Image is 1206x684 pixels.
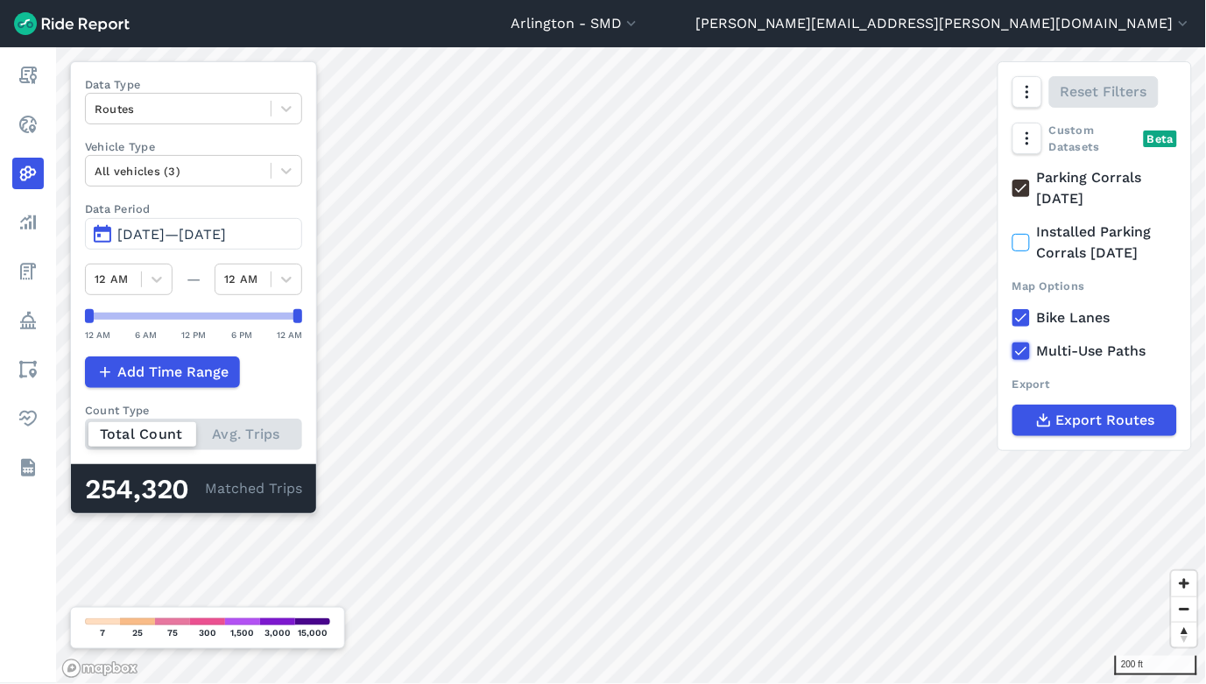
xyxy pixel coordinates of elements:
button: Add Time Range [85,356,240,388]
div: 12 AM [277,327,302,342]
div: 200 ft [1115,656,1197,675]
button: Reset Filters [1049,76,1159,108]
button: Arlington - SMD [511,13,640,34]
div: Beta [1144,130,1177,147]
div: 12 AM [85,327,110,342]
button: Zoom in [1172,571,1197,596]
button: Export Routes [1012,405,1177,436]
a: Fees [12,256,44,287]
label: Parking Corrals [DATE] [1012,167,1177,209]
a: Health [12,403,44,434]
a: Datasets [12,452,44,483]
img: Ride Report [14,12,130,35]
div: Matched Trips [71,464,316,513]
div: 6 AM [135,327,157,342]
label: Multi-Use Paths [1012,341,1177,362]
div: Map Options [1012,278,1177,294]
a: Mapbox logo [61,659,138,679]
div: Export [1012,376,1177,392]
a: Heatmaps [12,158,44,189]
span: Reset Filters [1061,81,1147,102]
div: — [173,269,215,290]
label: Data Type [85,76,302,93]
button: Reset bearing to north [1172,622,1197,647]
label: Bike Lanes [1012,307,1177,328]
button: [PERSON_NAME][EMAIL_ADDRESS][PERSON_NAME][DOMAIN_NAME] [695,13,1192,34]
a: Realtime [12,109,44,140]
label: Data Period [85,201,302,217]
label: Vehicle Type [85,138,302,155]
div: 6 PM [231,327,252,342]
span: [DATE]—[DATE] [117,226,226,243]
div: 12 PM [182,327,207,342]
a: Report [12,60,44,91]
a: Areas [12,354,44,385]
label: Installed Parking Corrals [DATE] [1012,222,1177,264]
a: Policy [12,305,44,336]
div: Count Type [85,402,302,419]
div: Custom Datasets [1012,122,1177,155]
a: Analyze [12,207,44,238]
span: Add Time Range [117,362,229,383]
div: 254,320 [85,478,205,501]
button: Zoom out [1172,596,1197,622]
span: Export Routes [1056,410,1155,431]
button: [DATE]—[DATE] [85,218,302,250]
